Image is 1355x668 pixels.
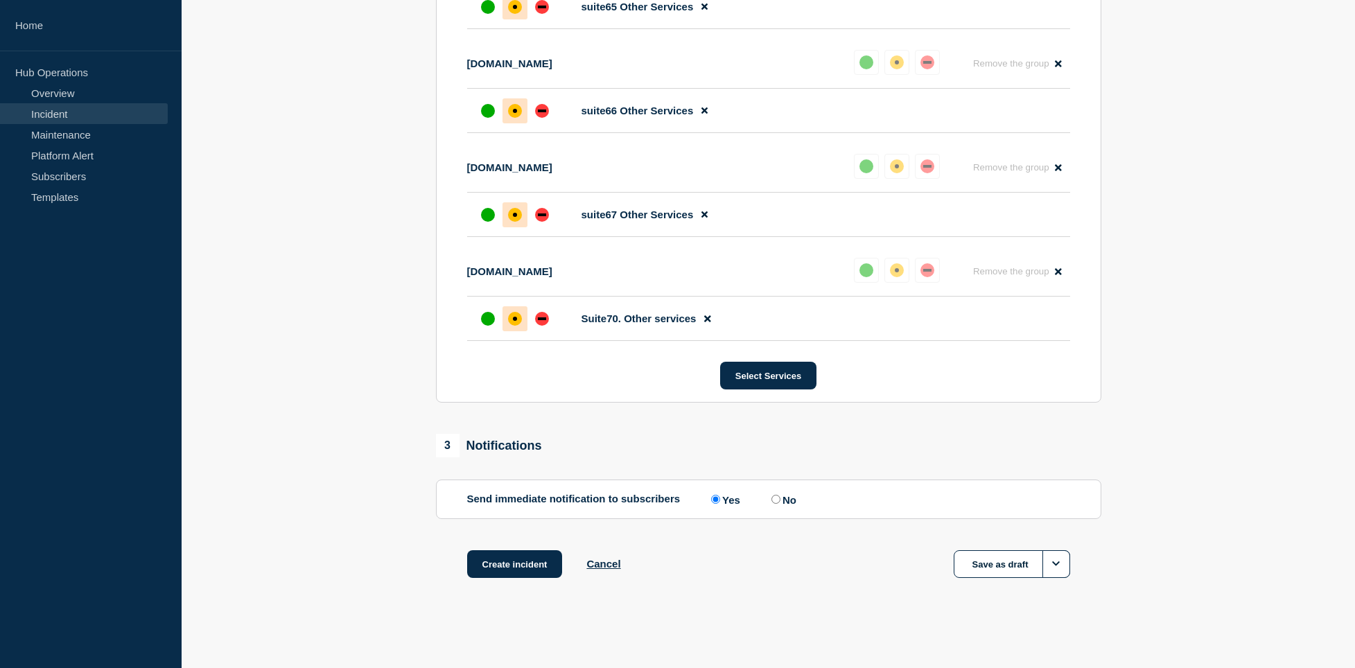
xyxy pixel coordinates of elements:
[535,312,549,326] div: down
[467,493,681,506] p: Send immediate notification to subscribers
[920,159,934,173] div: down
[854,258,879,283] button: up
[973,266,1049,276] span: Remove the group
[481,312,495,326] div: up
[915,258,940,283] button: down
[436,434,542,457] div: Notifications
[535,104,549,118] div: down
[481,208,495,222] div: up
[854,154,879,179] button: up
[915,50,940,75] button: down
[535,208,549,222] div: down
[920,55,934,69] div: down
[859,55,873,69] div: up
[708,493,740,506] label: Yes
[436,434,460,457] span: 3
[915,154,940,179] button: down
[884,50,909,75] button: affected
[954,550,1070,578] button: Save as draft
[508,208,522,222] div: affected
[582,209,694,220] span: suite67 Other Services
[508,312,522,326] div: affected
[965,258,1070,285] button: Remove the group
[973,162,1049,173] span: Remove the group
[467,161,552,173] p: [DOMAIN_NAME]
[854,50,879,75] button: up
[890,55,904,69] div: affected
[965,154,1070,181] button: Remove the group
[467,58,552,69] p: [DOMAIN_NAME]
[920,263,934,277] div: down
[582,313,697,324] span: Suite70. Other services
[1042,550,1070,578] button: Options
[965,50,1070,77] button: Remove the group
[508,104,522,118] div: affected
[771,495,780,504] input: No
[467,265,552,277] p: [DOMAIN_NAME]
[973,58,1049,69] span: Remove the group
[586,558,620,570] button: Cancel
[884,154,909,179] button: affected
[481,104,495,118] div: up
[890,263,904,277] div: affected
[582,105,694,116] span: suite66 Other Services
[768,493,796,506] label: No
[467,493,1070,506] div: Send immediate notification to subscribers
[467,550,563,578] button: Create incident
[711,495,720,504] input: Yes
[890,159,904,173] div: affected
[884,258,909,283] button: affected
[582,1,694,12] span: suite65 Other Services
[720,362,816,389] button: Select Services
[859,159,873,173] div: up
[859,263,873,277] div: up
